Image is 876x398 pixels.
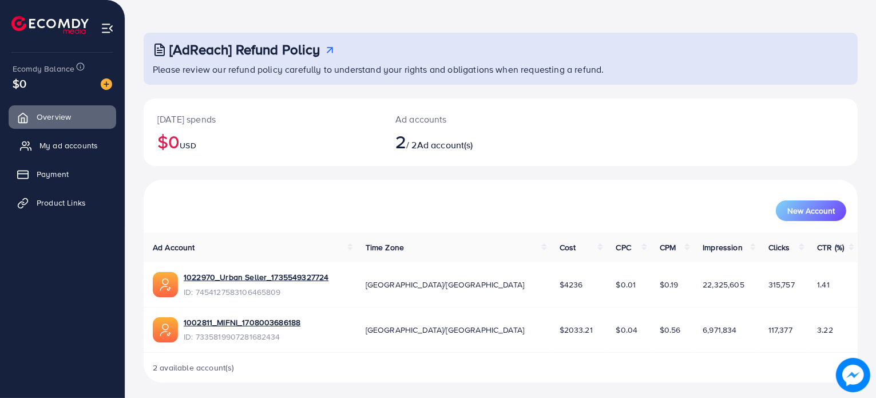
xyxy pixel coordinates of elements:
span: $0.56 [660,324,681,336]
a: My ad accounts [9,134,116,157]
a: 1022970_Urban Seller_1735549327724 [184,271,328,283]
span: $0 [13,75,26,92]
span: 1.41 [817,279,830,290]
span: $0.01 [616,279,636,290]
h2: / 2 [395,131,546,152]
img: image [836,358,870,392]
span: 3.22 [817,324,833,336]
a: 1002811_MIFNI_1708003686188 [184,317,300,328]
span: 22,325,605 [703,279,744,290]
a: Payment [9,163,116,186]
span: ID: 7335819907281682434 [184,331,300,342]
span: ID: 7454127583106465809 [184,286,328,298]
img: menu [101,22,114,35]
span: Ad Account [153,242,195,253]
span: $0.04 [616,324,637,336]
p: [DATE] spends [157,112,368,126]
img: logo [11,16,89,34]
p: Please review our refund policy carefully to understand your rights and obligations when requesti... [153,62,851,76]
span: Time Zone [366,242,404,253]
span: CPM [660,242,676,253]
button: New Account [776,200,846,221]
span: Ecomdy Balance [13,63,74,74]
span: Product Links [37,197,86,208]
img: image [101,78,112,90]
span: 315,757 [768,279,795,290]
span: CTR (%) [817,242,844,253]
span: USD [180,140,196,151]
span: New Account [787,207,835,215]
span: CPC [616,242,631,253]
a: Product Links [9,191,116,214]
span: 6,971,834 [703,324,736,336]
span: 117,377 [768,324,792,336]
span: Payment [37,168,69,180]
span: 2 available account(s) [153,362,235,373]
a: Overview [9,105,116,128]
h3: [AdReach] Refund Policy [169,41,320,58]
span: [GEOGRAPHIC_DATA]/[GEOGRAPHIC_DATA] [366,324,525,336]
span: $0.19 [660,279,679,290]
span: Cost [560,242,576,253]
h2: $0 [157,131,368,152]
span: Ad account(s) [417,139,473,151]
span: $4236 [560,279,583,290]
span: My ad accounts [39,140,98,151]
span: Overview [37,111,71,123]
span: [GEOGRAPHIC_DATA]/[GEOGRAPHIC_DATA] [366,279,525,290]
img: ic-ads-acc.e4c84228.svg [153,272,178,297]
p: Ad accounts [395,112,546,126]
img: ic-ads-acc.e4c84228.svg [153,317,178,342]
span: 2 [395,128,406,155]
span: Impression [703,242,743,253]
span: Clicks [768,242,790,253]
span: $2033.21 [560,324,593,336]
